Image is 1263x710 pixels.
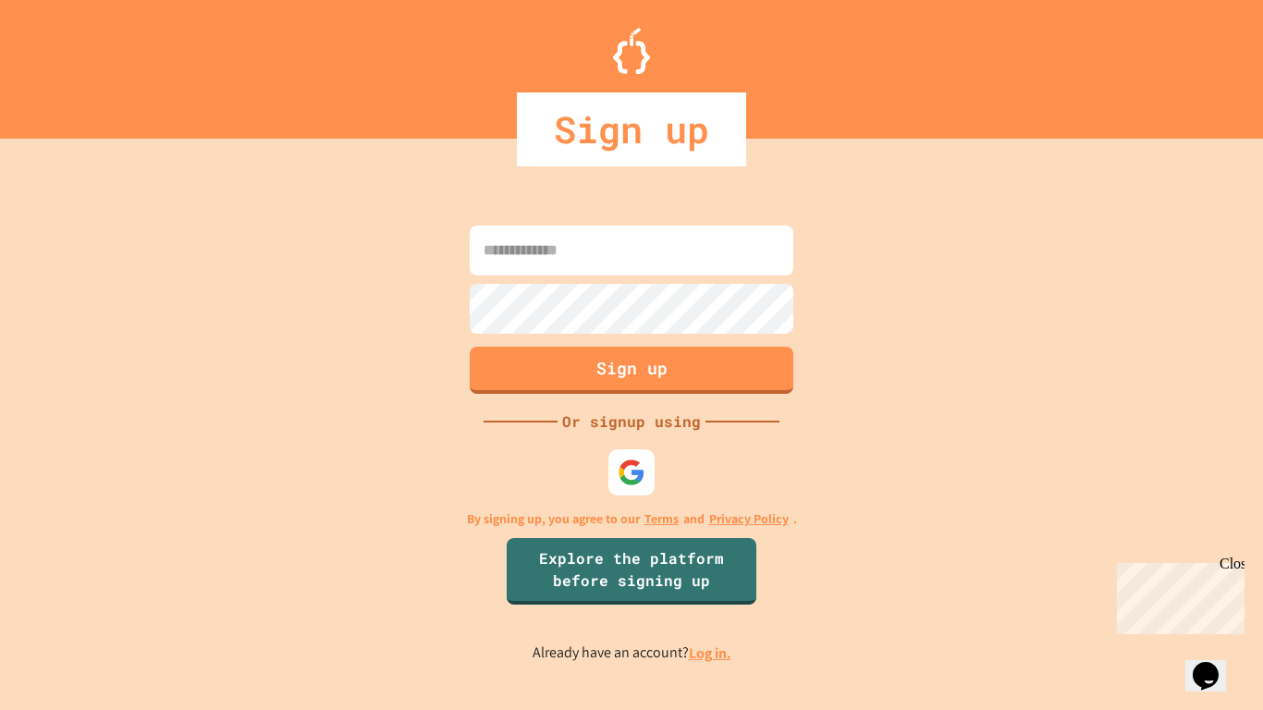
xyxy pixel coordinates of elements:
div: Or signup using [558,410,705,433]
iframe: chat widget [1110,556,1245,634]
div: Chat with us now!Close [7,7,128,117]
img: Logo.svg [613,28,650,74]
div: Sign up [517,92,746,166]
p: Already have an account? [533,642,731,665]
iframe: chat widget [1185,636,1245,692]
a: Log in. [689,643,731,663]
p: By signing up, you agree to our and . [467,509,797,529]
img: google-icon.svg [618,459,645,486]
button: Sign up [470,347,793,394]
a: Terms [644,509,679,529]
a: Explore the platform before signing up [507,538,756,605]
a: Privacy Policy [709,509,789,529]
